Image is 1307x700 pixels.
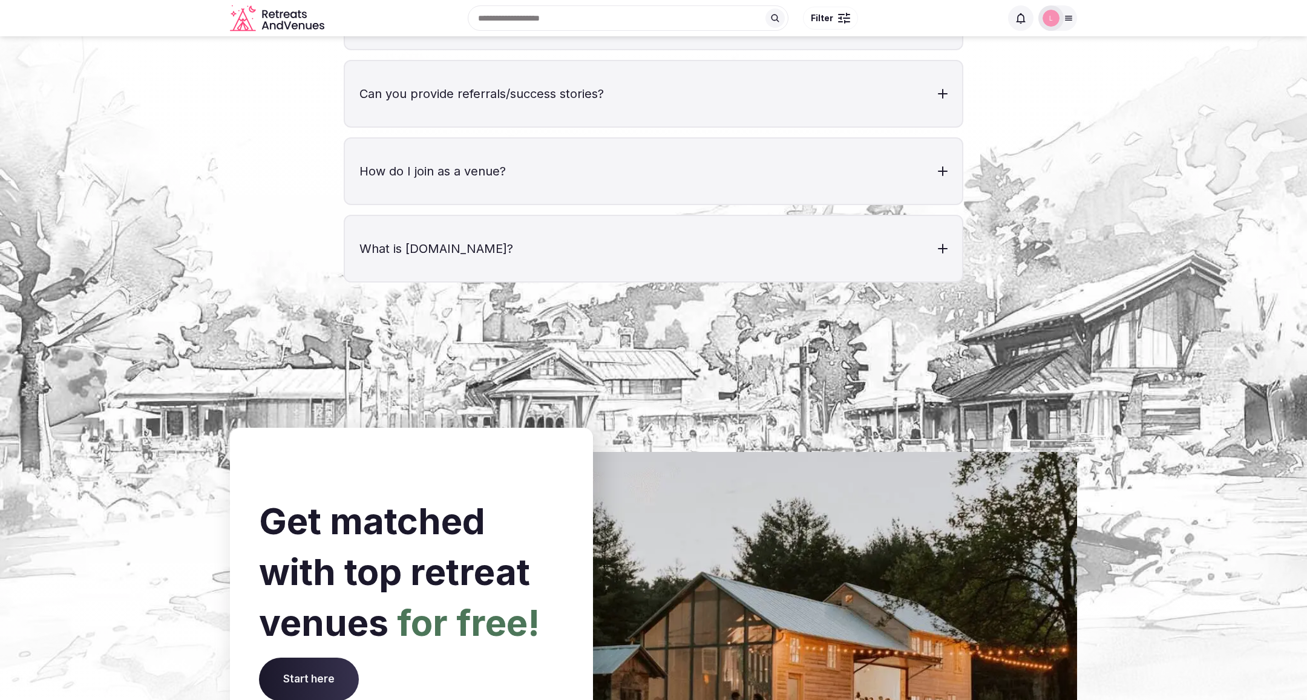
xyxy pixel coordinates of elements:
[345,216,962,281] h3: What is [DOMAIN_NAME]?
[345,61,962,126] h3: Can you provide referrals/success stories?
[230,5,327,32] svg: Retreats and Venues company logo
[1043,10,1060,27] img: Luwam Beyin
[259,496,564,648] h2: Get matched with top retreat venues
[345,139,962,204] h3: How do I join as a venue?
[230,5,327,32] a: Visit the homepage
[811,12,833,24] span: Filter
[803,7,858,30] button: Filter
[259,673,359,685] a: Start here
[397,601,540,644] span: for free!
